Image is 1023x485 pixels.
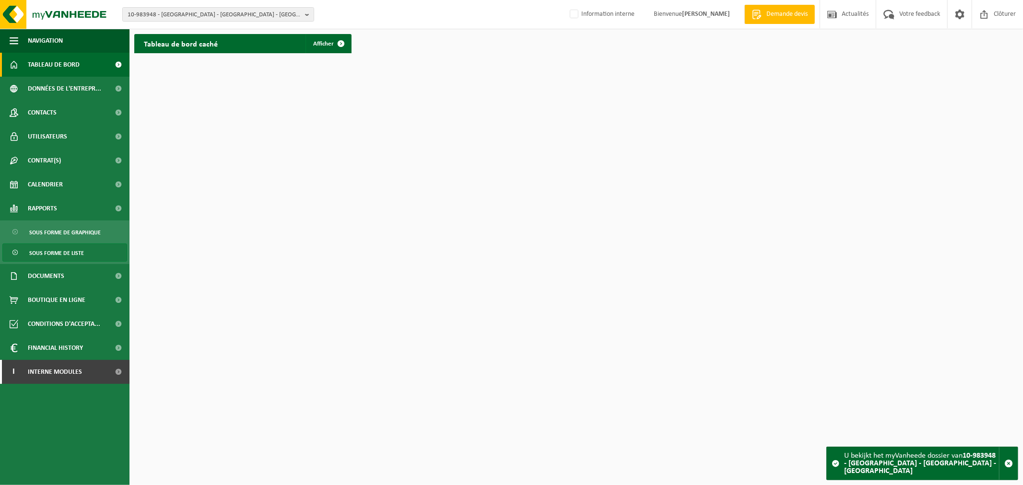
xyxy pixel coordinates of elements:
a: Demande devis [744,5,815,24]
a: Sous forme de liste [2,243,127,262]
strong: 10-983948 - [GEOGRAPHIC_DATA] - [GEOGRAPHIC_DATA] - [GEOGRAPHIC_DATA] [844,452,996,475]
span: 10-983948 - [GEOGRAPHIC_DATA] - [GEOGRAPHIC_DATA] - [GEOGRAPHIC_DATA] [128,8,301,22]
span: Données de l'entrepr... [28,77,101,101]
label: Information interne [568,7,635,22]
span: Rapports [28,196,57,220]
span: Utilisateurs [28,125,67,149]
span: Afficher [313,41,334,47]
span: Interne modules [28,360,82,384]
span: Navigation [28,29,63,53]
span: Sous forme de liste [29,244,84,262]
span: Contrat(s) [28,149,61,173]
strong: [PERSON_NAME] [682,11,730,18]
span: Financial History [28,336,83,360]
h2: Tableau de bord caché [134,34,227,53]
span: Demande devis [764,10,810,19]
span: Contacts [28,101,57,125]
a: Sous forme de graphique [2,223,127,241]
span: Sous forme de graphique [29,223,101,242]
span: Calendrier [28,173,63,196]
span: Documents [28,264,64,288]
span: Boutique en ligne [28,288,85,312]
button: 10-983948 - [GEOGRAPHIC_DATA] - [GEOGRAPHIC_DATA] - [GEOGRAPHIC_DATA] [122,7,314,22]
a: Afficher [306,34,351,53]
span: Conditions d'accepta... [28,312,100,336]
span: I [10,360,18,384]
span: Tableau de bord [28,53,80,77]
div: U bekijkt het myVanheede dossier van [844,447,999,480]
